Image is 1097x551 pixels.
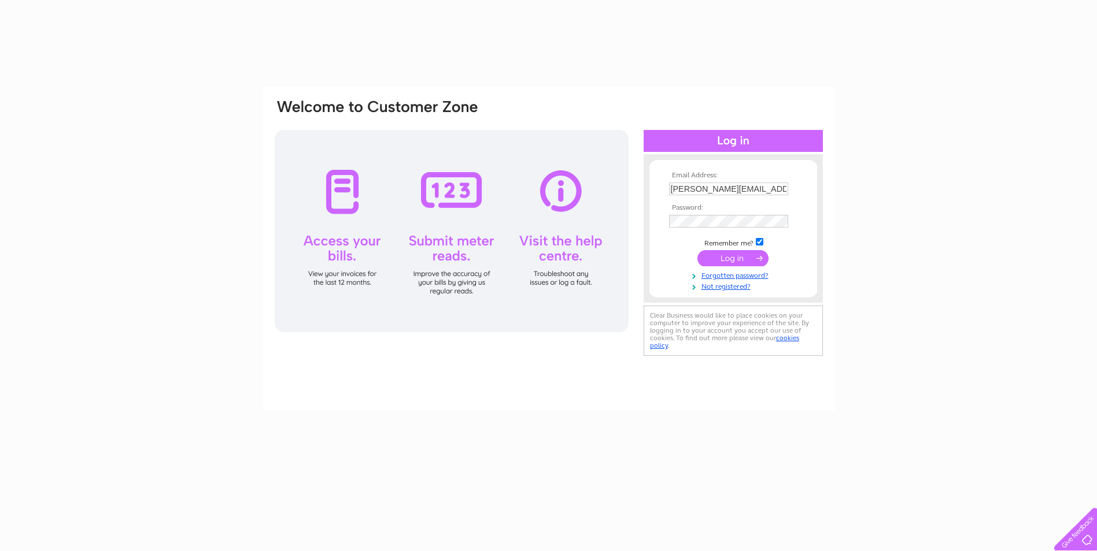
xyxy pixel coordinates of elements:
[669,280,800,291] a: Not registered?
[697,250,769,266] input: Submit
[666,172,800,180] th: Email Address:
[666,236,800,248] td: Remember me?
[644,306,823,356] div: Clear Business would like to place cookies on your computer to improve your experience of the sit...
[650,334,799,349] a: cookies policy
[669,269,800,280] a: Forgotten password?
[666,204,800,212] th: Password:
